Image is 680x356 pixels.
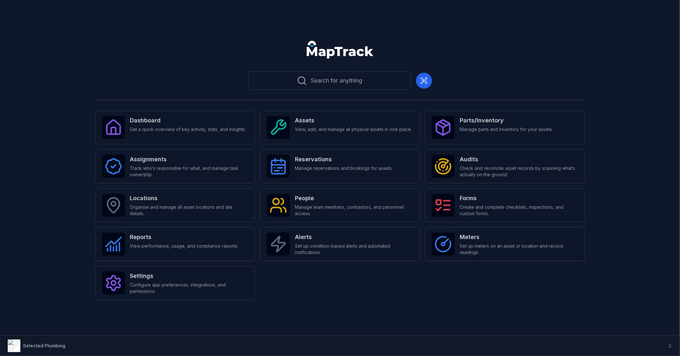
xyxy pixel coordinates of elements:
span: Set up meters on an asset or location and record readings. [460,243,578,256]
strong: People [295,194,413,203]
span: Manage parts and inventory for your assets. [460,126,553,133]
nav: Global [296,41,384,59]
strong: Settings [130,272,248,280]
button: Search for anything [248,71,411,90]
span: Track who’s responsible for what, and manage task ownership. [130,165,248,178]
a: DashboardGet a quick overview of key activity, stats, and insights. [95,111,255,144]
a: AuditsCheck and reconcile asset records by scanning what’s actually on the ground. [425,149,585,183]
span: Manage team members, contractors, and personnel access. [295,204,413,217]
strong: Assets [295,116,412,125]
span: Create and complete checklists, inspections, and custom forms. [460,204,578,217]
span: Manage reservations and bookings for assets. [295,165,393,171]
a: Parts/InventoryManage parts and inventory for your assets. [425,111,585,144]
a: AssetsView, add, and manage all physical assets in one place. [260,111,420,144]
a: MetersSet up meters on an asset or location and record readings. [425,227,585,261]
a: ReportsView performance, usage, and compliance reports. [95,227,255,261]
strong: Parts/Inventory [460,116,553,125]
a: PeopleManage team members, contractors, and personnel access. [260,188,420,222]
span: Search for anything [311,76,362,85]
strong: Forms [460,194,578,203]
strong: Assignments [130,155,248,164]
strong: Reservations [295,155,393,164]
a: FormsCreate and complete checklists, inspections, and custom forms. [425,188,585,222]
span: View, add, and manage all physical assets in one place. [295,126,412,133]
span: Organise and manage all asset locations and site details. [130,204,248,217]
strong: Reports [130,233,238,242]
span: Check and reconcile asset records by scanning what’s actually on the ground. [460,165,578,178]
strong: Meters [460,233,578,242]
span: View performance, usage, and compliance reports. [130,243,238,249]
span: Get a quick overview of key activity, stats, and insights. [130,126,246,133]
strong: Audits [460,155,578,164]
a: AlertsSet up condition-based alerts and automated notifications. [260,227,420,261]
span: Configure app preferences, integrations, and permissions. [130,282,248,294]
strong: Locations [130,194,248,203]
span: Set up condition-based alerts and automated notifications. [295,243,413,256]
a: SettingsConfigure app preferences, integrations, and permissions. [95,266,255,300]
a: AssignmentsTrack who’s responsible for what, and manage task ownership. [95,149,255,183]
a: LocationsOrganise and manage all asset locations and site details. [95,188,255,222]
a: ReservationsManage reservations and bookings for assets. [260,149,420,183]
strong: Dashboard [130,116,246,125]
strong: Alerts [295,233,413,242]
strong: Selected Plumbing [23,343,65,348]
